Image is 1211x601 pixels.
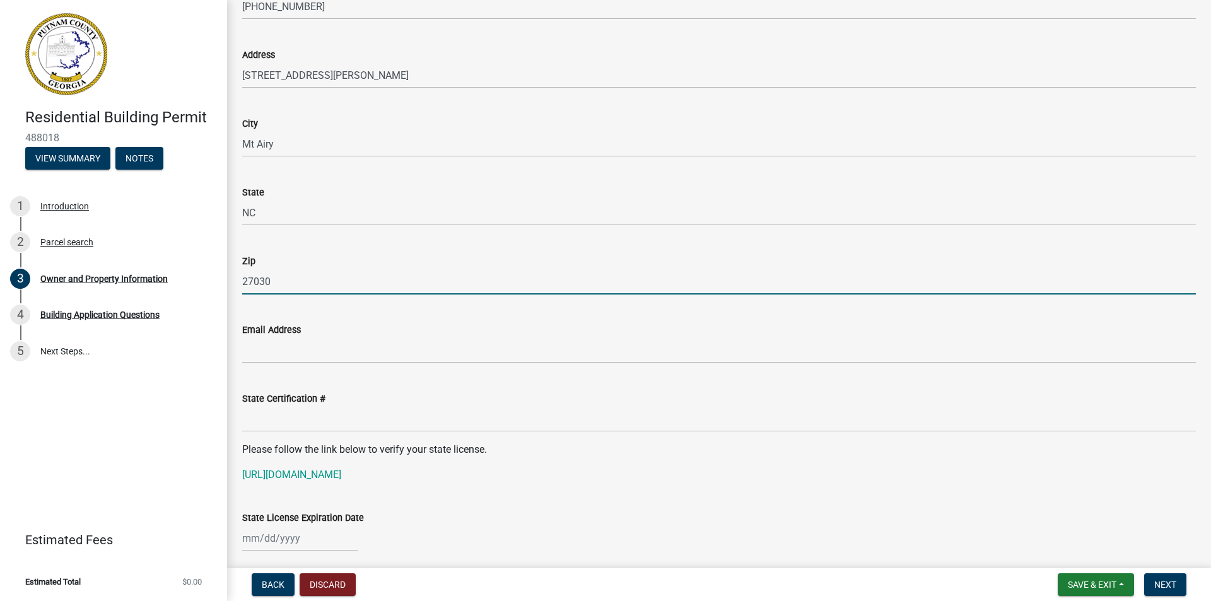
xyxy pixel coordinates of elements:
[10,341,30,361] div: 5
[262,580,284,590] span: Back
[10,527,207,552] a: Estimated Fees
[25,108,217,127] h4: Residential Building Permit
[40,238,93,247] div: Parcel search
[40,310,160,319] div: Building Application Questions
[300,573,356,596] button: Discard
[25,578,81,586] span: Estimated Total
[40,274,168,283] div: Owner and Property Information
[115,147,163,170] button: Notes
[10,196,30,216] div: 1
[1144,573,1186,596] button: Next
[10,269,30,289] div: 3
[242,326,301,335] label: Email Address
[242,51,275,60] label: Address
[242,257,255,266] label: Zip
[242,469,341,481] a: [URL][DOMAIN_NAME]
[40,202,89,211] div: Introduction
[242,120,258,129] label: City
[115,154,163,164] wm-modal-confirm: Notes
[10,305,30,325] div: 4
[1058,573,1134,596] button: Save & Exit
[1154,580,1176,590] span: Next
[242,525,358,551] input: mm/dd/yyyy
[252,573,295,596] button: Back
[25,132,202,144] span: 488018
[25,13,107,95] img: Putnam County, Georgia
[242,189,264,197] label: State
[182,578,202,586] span: $0.00
[10,232,30,252] div: 2
[242,514,364,523] label: State License Expiration Date
[25,154,110,164] wm-modal-confirm: Summary
[25,147,110,170] button: View Summary
[242,395,325,404] label: State Certification #
[1068,580,1116,590] span: Save & Exit
[242,442,1196,457] p: Please follow the link below to verify your state license.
